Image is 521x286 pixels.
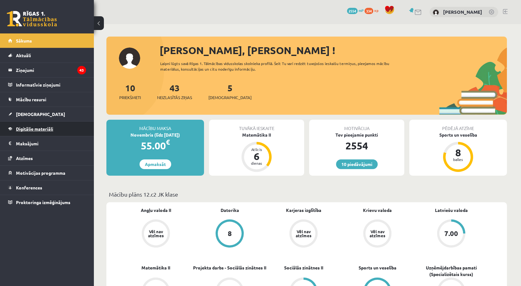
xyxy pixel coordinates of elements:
[414,264,488,278] a: Uzņēmējdarbības pamati (Specializētais kurss)
[106,120,204,132] div: Mācību maksa
[208,94,252,101] span: [DEMOGRAPHIC_DATA]
[209,132,304,173] a: Matemātika II Atlicis 6 dienas
[106,132,204,138] div: Novembris (līdz [DATE])
[409,132,507,138] div: Sports un veselība
[8,122,86,136] a: Digitālie materiāli
[16,155,33,161] span: Atzīmes
[193,219,267,249] a: 8
[109,190,504,198] p: Mācību plāns 12.c2 JK klase
[119,219,193,249] a: Vēl nav atzīmes
[141,207,171,213] a: Angļu valoda II
[208,82,252,101] a: 5[DEMOGRAPHIC_DATA]
[160,61,401,72] div: Laipni lūgts savā Rīgas 1. Tālmācības vidusskolas skolnieka profilā. Šeit Tu vari redzēt tuvojošo...
[8,107,86,121] a: [DEMOGRAPHIC_DATA]
[336,159,378,169] a: 10 piedāvājumi
[8,78,86,92] a: Informatīvie ziņojumi
[228,230,232,237] div: 8
[309,132,404,138] div: Tev pieejamie punkti
[8,180,86,195] a: Konferences
[449,148,467,158] div: 8
[247,161,266,165] div: dienas
[247,151,266,161] div: 6
[16,97,46,102] span: Mācību resursi
[309,120,404,132] div: Motivācija
[147,229,165,238] div: Vēl nav atzīmes
[340,219,414,249] a: Vēl nav atzīmes
[166,138,170,147] span: €
[209,132,304,138] div: Matemātika II
[16,63,86,77] legend: Ziņojumi
[16,185,42,190] span: Konferences
[8,63,86,77] a: Ziņojumi43
[160,43,507,58] div: [PERSON_NAME], [PERSON_NAME] !
[443,9,482,15] a: [PERSON_NAME]
[8,136,86,151] a: Maksājumi
[7,11,57,27] a: Rīgas 1. Tālmācības vidusskola
[16,53,31,58] span: Aktuāli
[8,151,86,165] a: Atzīmes
[209,120,304,132] div: Tuvākā ieskaite
[409,120,507,132] div: Pēdējā atzīme
[16,78,86,92] legend: Informatīvie ziņojumi
[16,170,65,176] span: Motivācijas programma
[8,166,86,180] a: Motivācijas programma
[435,207,468,213] a: Latviešu valoda
[77,66,86,74] i: 43
[409,132,507,173] a: Sports un veselība 8 balles
[16,38,32,43] span: Sākums
[8,33,86,48] a: Sākums
[369,229,386,238] div: Vēl nav atzīmes
[141,264,170,271] a: Matemātika II
[347,8,358,14] span: 2554
[193,264,266,271] a: Projekta darbs - Sociālās zinātnes II
[347,8,364,13] a: 2554 mP
[106,138,204,153] div: 55.00
[449,158,467,161] div: balles
[267,219,340,249] a: Vēl nav atzīmes
[286,207,321,213] a: Karjeras izglītība
[140,159,171,169] a: Apmaksāt
[284,264,323,271] a: Sociālās zinātnes II
[365,8,381,13] a: 334 xp
[157,82,192,101] a: 43Neizlasītās ziņas
[16,126,53,132] span: Digitālie materiāli
[8,92,86,107] a: Mācību resursi
[414,219,488,249] a: 7.00
[433,9,439,16] img: Kristīne Ozola
[365,8,373,14] span: 334
[16,199,70,205] span: Proktoringa izmēģinājums
[119,82,141,101] a: 10Priekšmeti
[157,94,192,101] span: Neizlasītās ziņas
[119,94,141,101] span: Priekšmeti
[221,207,239,213] a: Datorika
[16,111,65,117] span: [DEMOGRAPHIC_DATA]
[444,230,458,237] div: 7.00
[309,138,404,153] div: 2554
[363,207,392,213] a: Krievu valoda
[8,195,86,209] a: Proktoringa izmēģinājums
[16,136,86,151] legend: Maksājumi
[247,148,266,151] div: Atlicis
[359,264,396,271] a: Sports un veselība
[8,48,86,63] a: Aktuāli
[374,8,378,13] span: xp
[295,229,312,238] div: Vēl nav atzīmes
[359,8,364,13] span: mP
